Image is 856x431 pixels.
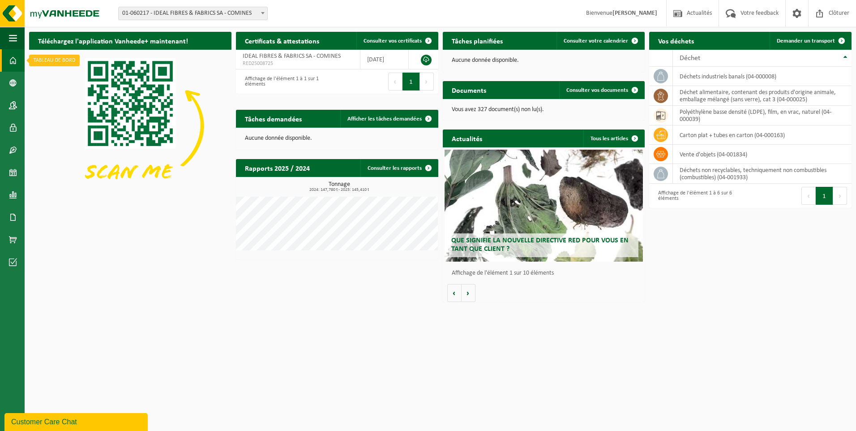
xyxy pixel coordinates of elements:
[673,86,852,106] td: déchet alimentaire, contenant des produits d'origine animale, emballage mélangé (sans verre), cat...
[673,145,852,164] td: vente d'objets (04-001834)
[559,81,644,99] a: Consulter vos documents
[356,32,437,50] a: Consulter vos certificats
[680,55,700,62] span: Déchet
[29,50,231,202] img: Download de VHEPlus App
[462,284,475,302] button: Volgende
[420,73,434,91] button: Next
[564,38,628,44] span: Consulter votre calendrier
[340,110,437,128] a: Afficher les tâches demandées
[452,270,641,276] p: Affichage de l'élément 1 sur 10 éléments
[770,32,851,50] a: Demander un transport
[364,38,422,44] span: Consulter vos certificats
[801,187,816,205] button: Previous
[443,32,512,49] h2: Tâches planifiées
[445,150,643,262] a: Que signifie la nouvelle directive RED pour vous en tant que client ?
[360,50,408,69] td: [DATE]
[649,32,703,49] h2: Vos déchets
[447,284,462,302] button: Vorige
[452,107,636,113] p: Vous avez 327 document(s) non lu(s).
[119,7,267,20] span: 01-060217 - IDEAL FIBRES & FABRICS SA - COMINES
[443,129,491,147] h2: Actualités
[29,32,197,49] h2: Téléchargez l'application Vanheede+ maintenant!
[452,57,636,64] p: Aucune donnée disponible.
[566,87,628,93] span: Consulter vos documents
[673,106,852,125] td: polyéthylène basse densité (LDPE), film, en vrac, naturel (04-000039)
[388,73,402,91] button: Previous
[777,38,835,44] span: Demander un transport
[4,411,150,431] iframe: chat widget
[451,237,629,253] span: Que signifie la nouvelle directive RED pour vous en tant que client ?
[243,60,354,67] span: RED25008725
[402,73,420,91] button: 1
[240,188,438,192] span: 2024: 147,780 t - 2025: 145,410 t
[556,32,644,50] a: Consulter votre calendrier
[673,67,852,86] td: déchets industriels banals (04-000008)
[833,187,847,205] button: Next
[240,181,438,192] h3: Tonnage
[673,125,852,145] td: carton plat + tubes en carton (04-000163)
[236,32,328,49] h2: Certificats & attestations
[240,72,333,91] div: Affichage de l'élément 1 à 1 sur 1 éléments
[347,116,422,122] span: Afficher les tâches demandées
[612,10,657,17] strong: [PERSON_NAME]
[673,164,852,184] td: déchets non recyclables, techniquement non combustibles (combustibles) (04-001933)
[118,7,268,20] span: 01-060217 - IDEAL FIBRES & FABRICS SA - COMINES
[245,135,429,142] p: Aucune donnée disponible.
[243,53,341,60] span: IDEAL FIBRES & FABRICS SA - COMINES
[236,159,319,177] h2: Rapports 2025 / 2024
[443,81,495,99] h2: Documents
[583,129,644,147] a: Tous les articles
[236,110,311,127] h2: Tâches demandées
[360,159,437,177] a: Consulter les rapports
[816,187,833,205] button: 1
[654,186,746,206] div: Affichage de l'élément 1 à 6 sur 6 éléments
